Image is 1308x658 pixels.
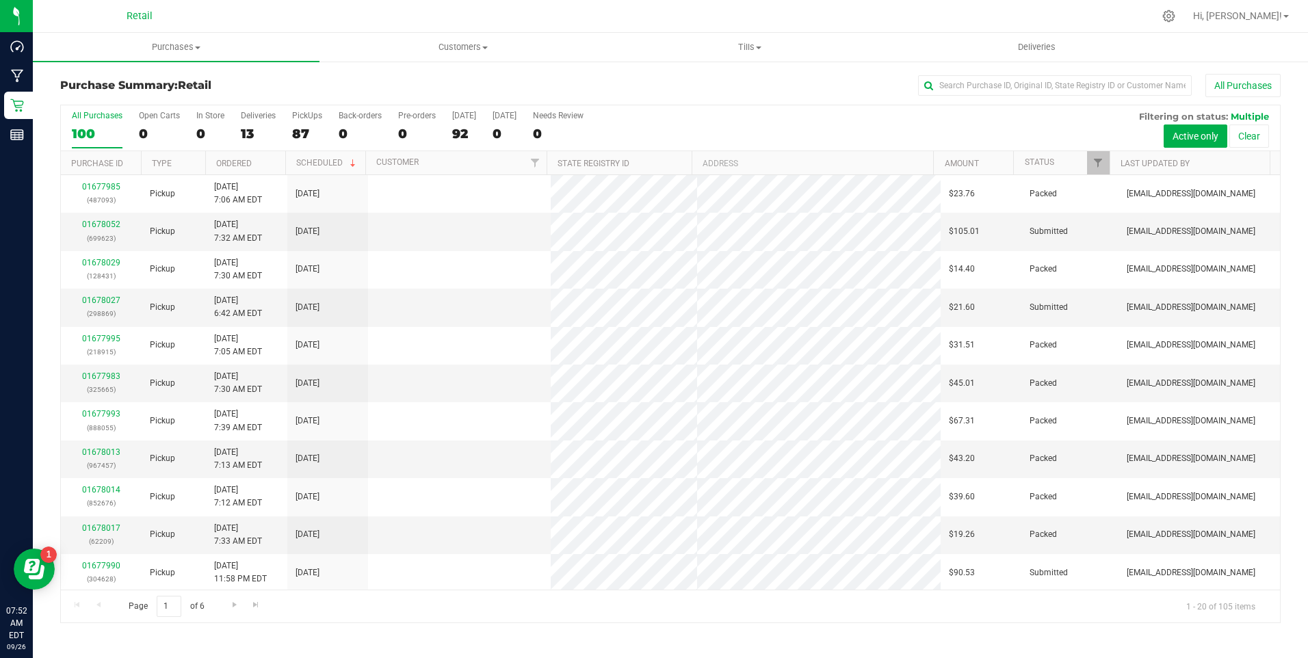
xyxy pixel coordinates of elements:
[1030,566,1068,579] span: Submitted
[1229,124,1269,148] button: Clear
[33,41,319,53] span: Purchases
[1087,151,1110,174] a: Filter
[150,301,175,314] span: Pickup
[69,573,133,585] p: (304628)
[150,187,175,200] span: Pickup
[1175,596,1266,616] span: 1 - 20 of 105 items
[6,642,27,652] p: 09/26
[72,126,122,142] div: 100
[82,523,120,533] a: 01678017
[33,33,319,62] a: Purchases
[1231,111,1269,122] span: Multiple
[1127,566,1255,579] span: [EMAIL_ADDRESS][DOMAIN_NAME]
[82,485,120,495] a: 01678014
[296,566,319,579] span: [DATE]
[296,225,319,238] span: [DATE]
[524,151,547,174] a: Filter
[246,596,266,614] a: Go to the last page
[150,452,175,465] span: Pickup
[214,408,262,434] span: [DATE] 7:39 AM EDT
[82,409,120,419] a: 01677993
[1030,452,1057,465] span: Packed
[320,41,605,53] span: Customers
[1127,187,1255,200] span: [EMAIL_ADDRESS][DOMAIN_NAME]
[1127,528,1255,541] span: [EMAIL_ADDRESS][DOMAIN_NAME]
[1030,263,1057,276] span: Packed
[10,69,24,83] inline-svg: Manufacturing
[82,561,120,570] a: 01677990
[533,111,584,120] div: Needs Review
[1030,187,1057,200] span: Packed
[69,194,133,207] p: (487093)
[893,33,1180,62] a: Deliveries
[339,111,382,120] div: Back-orders
[533,126,584,142] div: 0
[1127,225,1255,238] span: [EMAIL_ADDRESS][DOMAIN_NAME]
[1030,225,1068,238] span: Submitted
[69,421,133,434] p: (888055)
[1127,452,1255,465] span: [EMAIL_ADDRESS][DOMAIN_NAME]
[1030,414,1057,427] span: Packed
[493,126,516,142] div: 0
[949,414,975,427] span: $67.31
[296,263,319,276] span: [DATE]
[1205,74,1281,97] button: All Purchases
[152,159,172,168] a: Type
[216,159,252,168] a: Ordered
[296,452,319,465] span: [DATE]
[1030,339,1057,352] span: Packed
[296,158,358,168] a: Scheduled
[1127,377,1255,390] span: [EMAIL_ADDRESS][DOMAIN_NAME]
[72,111,122,120] div: All Purchases
[452,111,476,120] div: [DATE]
[214,294,262,320] span: [DATE] 6:42 AM EDT
[69,459,133,472] p: (967457)
[296,490,319,503] span: [DATE]
[117,596,215,617] span: Page of 6
[82,447,120,457] a: 01678013
[339,126,382,142] div: 0
[69,269,133,282] p: (128431)
[607,41,893,53] span: Tills
[376,157,419,167] a: Customer
[157,596,181,617] input: 1
[150,263,175,276] span: Pickup
[1193,10,1282,21] span: Hi, [PERSON_NAME]!
[150,414,175,427] span: Pickup
[949,187,975,200] span: $23.76
[69,307,133,320] p: (298869)
[82,334,120,343] a: 01677995
[214,560,267,585] span: [DATE] 11:58 PM EDT
[1025,157,1054,167] a: Status
[292,111,322,120] div: PickUps
[949,377,975,390] span: $45.01
[296,187,319,200] span: [DATE]
[60,79,467,92] h3: Purchase Summary:
[82,371,120,381] a: 01677983
[214,484,262,510] span: [DATE] 7:12 AM EDT
[1164,124,1227,148] button: Active only
[14,549,55,590] iframe: Resource center
[69,232,133,245] p: (699623)
[82,182,120,192] a: 01677985
[40,547,57,563] iframe: Resource center unread badge
[296,414,319,427] span: [DATE]
[241,111,276,120] div: Deliveries
[452,126,476,142] div: 92
[150,528,175,541] span: Pickup
[1121,159,1190,168] a: Last Updated By
[1030,490,1057,503] span: Packed
[945,159,979,168] a: Amount
[949,263,975,276] span: $14.40
[999,41,1074,53] span: Deliveries
[69,345,133,358] p: (218915)
[71,159,123,168] a: Purchase ID
[150,490,175,503] span: Pickup
[10,128,24,142] inline-svg: Reports
[949,490,975,503] span: $39.60
[918,75,1192,96] input: Search Purchase ID, Original ID, State Registry ID or Customer Name...
[319,33,606,62] a: Customers
[1160,10,1177,23] div: Manage settings
[949,301,975,314] span: $21.60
